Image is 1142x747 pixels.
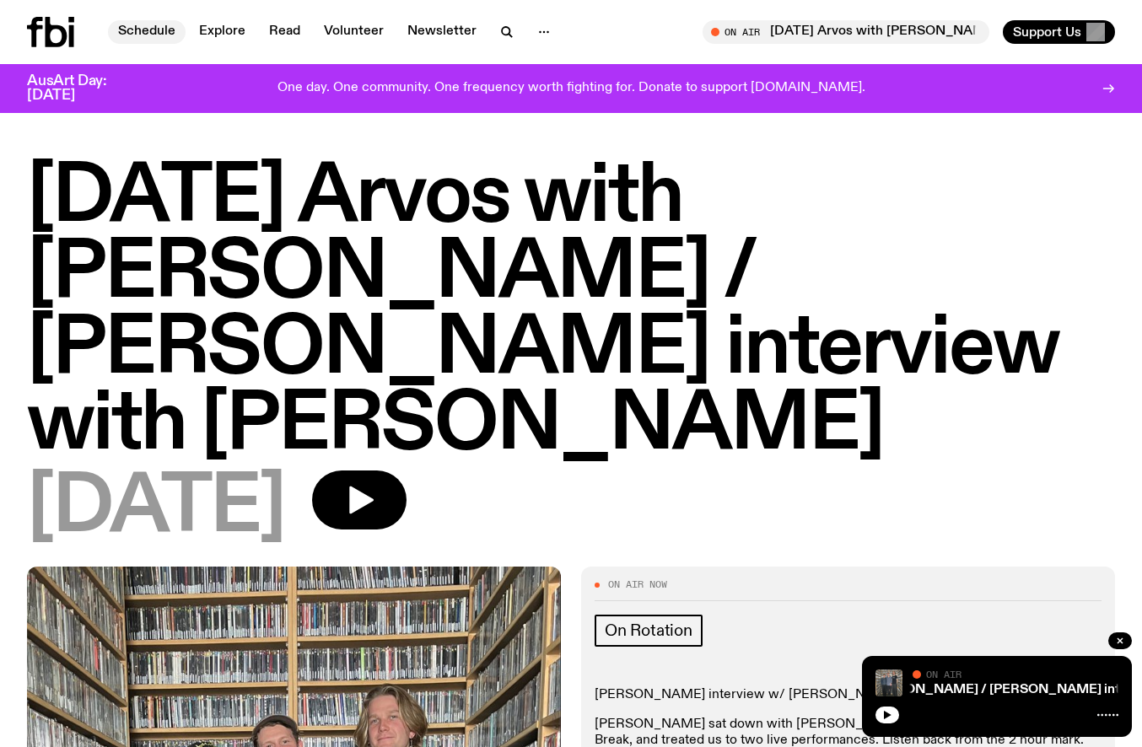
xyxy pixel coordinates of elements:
button: On Air[DATE] Arvos with [PERSON_NAME] / [PERSON_NAME] interview with [PERSON_NAME] [703,20,989,44]
h1: [DATE] Arvos with [PERSON_NAME] / [PERSON_NAME] interview with [PERSON_NAME] [27,160,1115,464]
a: On Rotation [595,615,703,647]
span: On Air Now [608,580,667,589]
a: Volunteer [314,20,394,44]
a: Schedule [108,20,186,44]
button: Support Us [1003,20,1115,44]
p: [PERSON_NAME] interview w/ [PERSON_NAME] [595,687,1102,703]
a: Explore [189,20,256,44]
p: One day. One community. One frequency worth fighting for. Donate to support [DOMAIN_NAME]. [277,81,865,96]
a: Read [259,20,310,44]
span: On Rotation [605,621,692,640]
span: Support Us [1013,24,1081,40]
span: On Air [926,669,962,680]
h3: AusArt Day: [DATE] [27,74,135,103]
span: [DATE] [27,470,285,546]
a: Newsletter [397,20,487,44]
